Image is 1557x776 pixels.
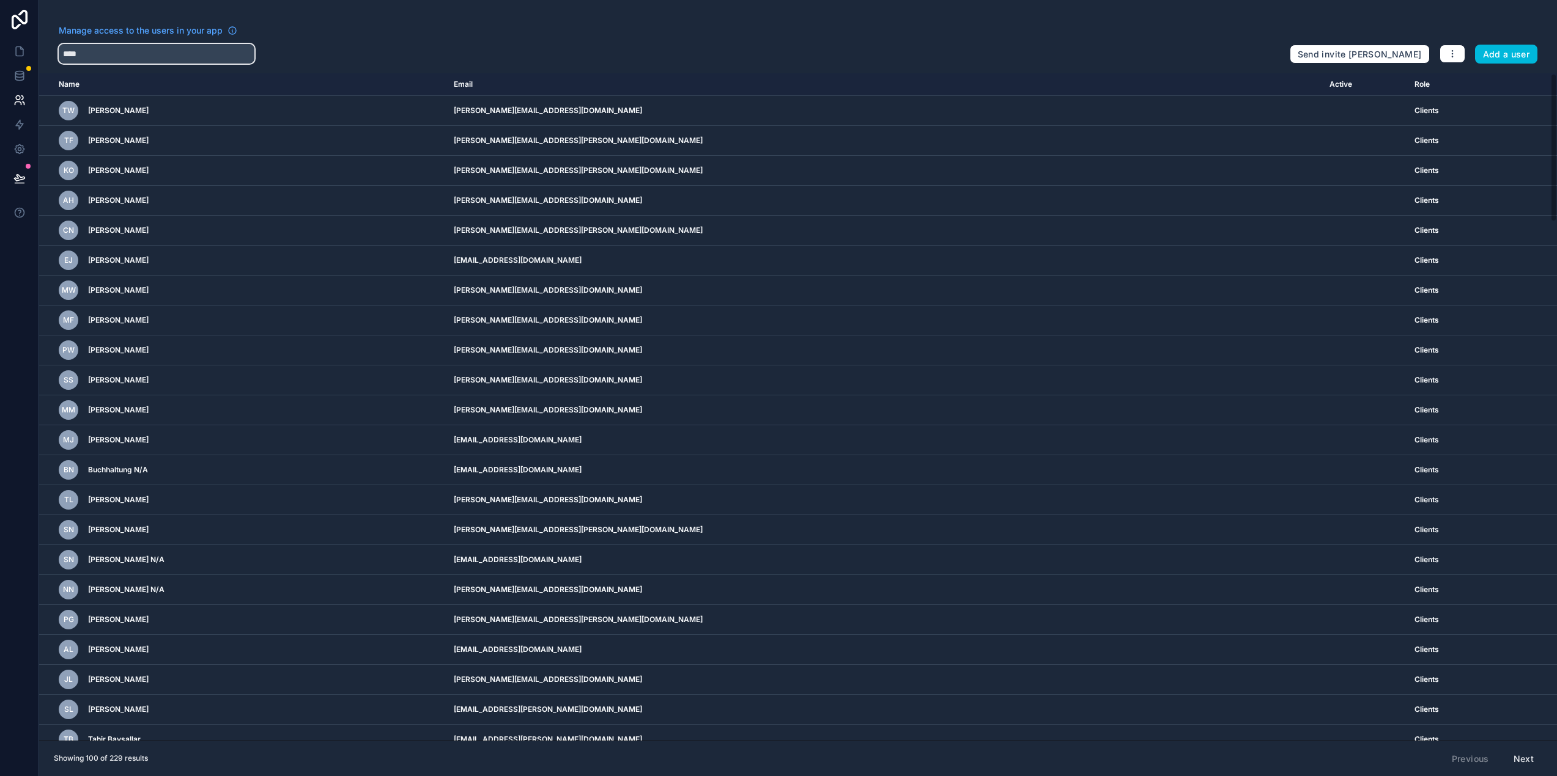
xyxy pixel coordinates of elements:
[88,465,148,475] span: Buchhaltung N/A
[1415,166,1439,175] span: Clients
[62,405,75,415] span: MM
[88,734,141,744] span: Tahir Baysallar
[64,675,73,684] span: JL
[88,525,149,535] span: [PERSON_NAME]
[446,665,1322,695] td: [PERSON_NAME][EMAIL_ADDRESS][DOMAIN_NAME]
[88,555,165,565] span: [PERSON_NAME] N/A
[64,375,73,385] span: SS
[1415,615,1439,624] span: Clients
[446,605,1322,635] td: [PERSON_NAME][EMAIL_ADDRESS][PERSON_NAME][DOMAIN_NAME]
[88,405,149,415] span: [PERSON_NAME]
[59,24,223,37] span: Manage access to the users in your app
[446,425,1322,455] td: [EMAIL_ADDRESS][DOMAIN_NAME]
[54,753,148,763] span: Showing 100 of 229 results
[1415,525,1439,535] span: Clients
[1415,136,1439,145] span: Clients
[446,575,1322,605] td: [PERSON_NAME][EMAIL_ADDRESS][DOMAIN_NAME]
[63,225,74,235] span: CN
[1415,675,1439,684] span: Clients
[446,335,1322,365] td: [PERSON_NAME][EMAIL_ADDRESS][DOMAIN_NAME]
[63,196,74,205] span: AH
[88,615,149,624] span: [PERSON_NAME]
[446,246,1322,276] td: [EMAIL_ADDRESS][DOMAIN_NAME]
[446,695,1322,725] td: [EMAIL_ADDRESS][PERSON_NAME][DOMAIN_NAME]
[63,585,74,595] span: NN
[64,734,73,744] span: TB
[446,455,1322,485] td: [EMAIL_ADDRESS][DOMAIN_NAME]
[1415,225,1439,235] span: Clients
[1415,106,1439,115] span: Clients
[88,225,149,235] span: [PERSON_NAME]
[88,106,149,115] span: [PERSON_NAME]
[1415,196,1439,205] span: Clients
[39,73,1557,741] div: scrollable content
[88,705,149,714] span: [PERSON_NAME]
[1415,495,1439,505] span: Clients
[88,285,149,295] span: [PERSON_NAME]
[88,255,149,265] span: [PERSON_NAME]
[88,166,149,175] span: [PERSON_NAME]
[446,365,1322,395] td: [PERSON_NAME][EMAIL_ADDRESS][DOMAIN_NAME]
[88,375,149,385] span: [PERSON_NAME]
[88,435,149,445] span: [PERSON_NAME]
[88,345,149,355] span: [PERSON_NAME]
[1415,285,1439,295] span: Clients
[446,216,1322,246] td: [PERSON_NAME][EMAIL_ADDRESS][PERSON_NAME][DOMAIN_NAME]
[1415,315,1439,325] span: Clients
[446,515,1322,545] td: [PERSON_NAME][EMAIL_ADDRESS][PERSON_NAME][DOMAIN_NAME]
[446,186,1322,216] td: [PERSON_NAME][EMAIL_ADDRESS][DOMAIN_NAME]
[1415,345,1439,355] span: Clients
[88,675,149,684] span: [PERSON_NAME]
[62,106,75,115] span: TW
[446,725,1322,755] td: [EMAIL_ADDRESS][PERSON_NAME][DOMAIN_NAME]
[64,615,74,624] span: PG
[1475,45,1538,64] button: Add a user
[446,96,1322,126] td: [PERSON_NAME][EMAIL_ADDRESS][DOMAIN_NAME]
[1415,435,1439,445] span: Clients
[1415,555,1439,565] span: Clients
[1415,705,1439,714] span: Clients
[88,136,149,145] span: [PERSON_NAME]
[446,545,1322,575] td: [EMAIL_ADDRESS][DOMAIN_NAME]
[64,555,74,565] span: SN
[88,645,149,654] span: [PERSON_NAME]
[1415,405,1439,415] span: Clients
[1415,375,1439,385] span: Clients
[446,276,1322,306] td: [PERSON_NAME][EMAIL_ADDRESS][DOMAIN_NAME]
[446,73,1322,96] th: Email
[39,73,446,96] th: Name
[62,285,76,295] span: MW
[1407,73,1496,96] th: Role
[1505,749,1542,769] button: Next
[1322,73,1407,96] th: Active
[446,306,1322,335] td: [PERSON_NAME][EMAIL_ADDRESS][DOMAIN_NAME]
[63,435,74,445] span: MJ
[1415,645,1439,654] span: Clients
[446,156,1322,186] td: [PERSON_NAME][EMAIL_ADDRESS][PERSON_NAME][DOMAIN_NAME]
[59,24,237,37] a: Manage access to the users in your app
[88,196,149,205] span: [PERSON_NAME]
[446,395,1322,425] td: [PERSON_NAME][EMAIL_ADDRESS][DOMAIN_NAME]
[1290,45,1430,64] button: Send invite [PERSON_NAME]
[1415,465,1439,475] span: Clients
[64,465,74,475] span: BN
[64,645,73,654] span: AL
[1415,255,1439,265] span: Clients
[64,166,74,175] span: KO
[1415,734,1439,744] span: Clients
[88,585,165,595] span: [PERSON_NAME] N/A
[88,495,149,505] span: [PERSON_NAME]
[63,315,74,325] span: MF
[64,705,73,714] span: SL
[64,136,73,145] span: TF
[446,485,1322,515] td: [PERSON_NAME][EMAIL_ADDRESS][DOMAIN_NAME]
[446,635,1322,665] td: [EMAIL_ADDRESS][DOMAIN_NAME]
[1415,585,1439,595] span: Clients
[64,495,73,505] span: TL
[446,126,1322,156] td: [PERSON_NAME][EMAIL_ADDRESS][PERSON_NAME][DOMAIN_NAME]
[64,255,73,265] span: EJ
[64,525,74,535] span: SN
[62,345,75,355] span: PW
[88,315,149,325] span: [PERSON_NAME]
